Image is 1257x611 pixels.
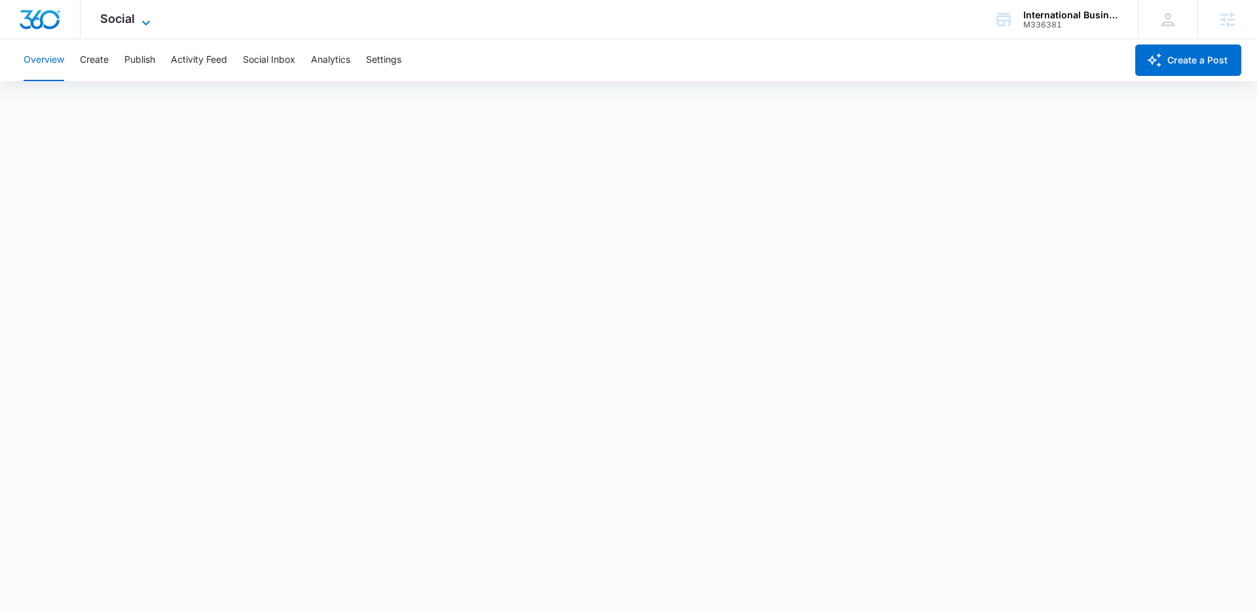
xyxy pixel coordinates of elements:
div: account id [1023,20,1119,29]
button: Analytics [311,39,350,81]
button: Settings [366,39,401,81]
button: Create a Post [1135,44,1241,76]
button: Overview [24,39,64,81]
button: Publish [124,39,155,81]
button: Create [80,39,109,81]
span: Social [100,12,135,26]
button: Activity Feed [171,39,227,81]
div: account name [1023,10,1119,20]
button: Social Inbox [243,39,295,81]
